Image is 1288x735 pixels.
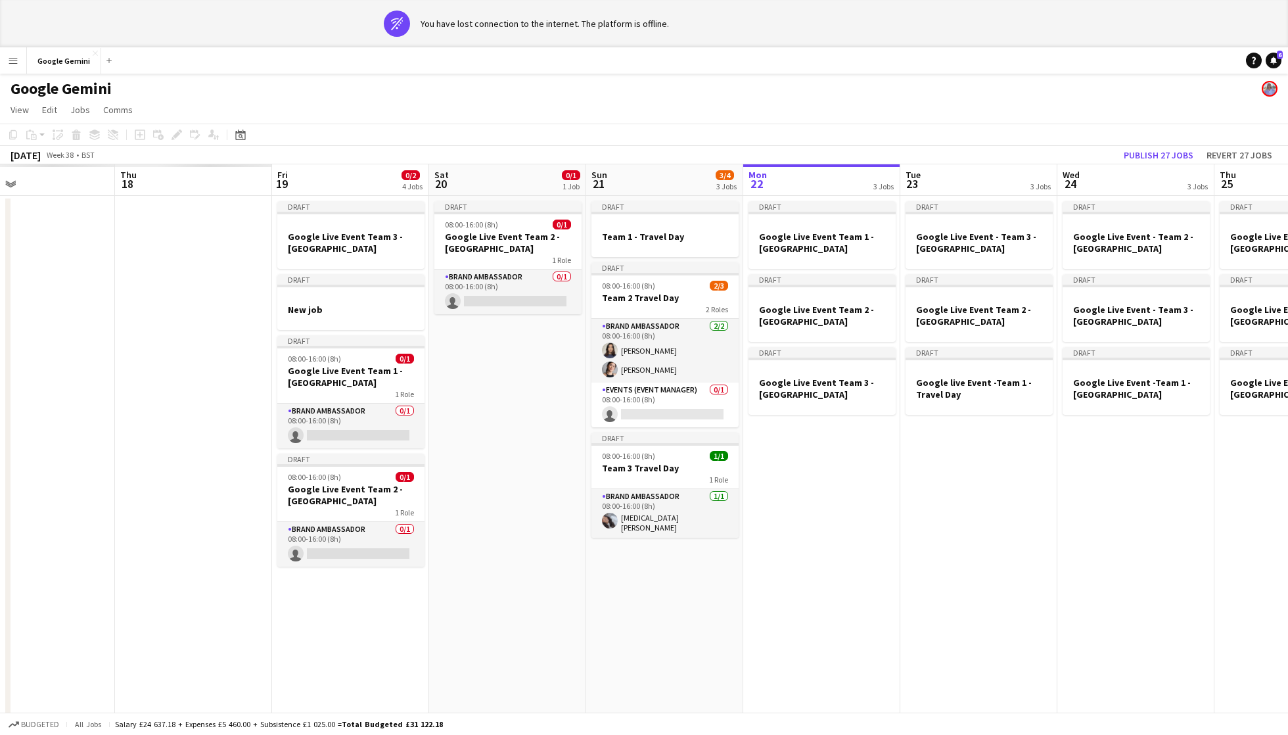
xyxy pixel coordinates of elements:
app-job-card: DraftGoogle Live Event Team 3 - [GEOGRAPHIC_DATA] [277,201,425,269]
span: Week 38 [43,150,76,160]
span: 1 Role [709,475,728,485]
div: Draft [277,335,425,346]
h3: Google live Event -Team 1 - Travel Day [906,377,1053,400]
app-job-card: Draft08:00-16:00 (8h)2/3Team 2 Travel Day2 RolesBrand Ambassador2/208:00-16:00 (8h)[PERSON_NAME][... [591,262,739,427]
a: View [5,101,34,118]
span: 1 Role [552,255,571,265]
span: Budgeted [21,720,59,729]
app-user-avatar: Lucy Hillier [1262,81,1277,97]
h3: Google Live Event - Team 2 - [GEOGRAPHIC_DATA] [1063,231,1210,254]
div: Draft [906,201,1053,212]
a: Edit [37,101,62,118]
app-card-role: Brand Ambassador0/108:00-16:00 (8h) [277,404,425,448]
span: Thu [1220,169,1236,181]
button: Budgeted [7,717,61,732]
app-job-card: DraftGoogle Live Event - Team 2 - [GEOGRAPHIC_DATA] [1063,201,1210,269]
h3: Google Live Event Team 3 - [GEOGRAPHIC_DATA] [277,231,425,254]
span: Thu [120,169,137,181]
app-job-card: DraftGoogle Live Event Team 3 - [GEOGRAPHIC_DATA] [748,347,896,415]
div: You have lost connection to the internet. The platform is offline. [421,18,669,30]
span: 0/1 [562,170,580,180]
app-card-role: Events (Event Manager)0/108:00-16:00 (8h) [591,383,739,427]
div: Draft [748,347,896,358]
span: Jobs [70,104,90,116]
h3: Google Live Event Team 2 -[GEOGRAPHIC_DATA] [748,304,896,327]
h3: Team 2 Travel Day [591,292,739,304]
span: Fri [277,169,288,181]
h3: Google Live Event -Team 1 - [GEOGRAPHIC_DATA] [1063,377,1210,400]
app-job-card: DraftGoogle live Event -Team 1 - Travel Day [906,347,1053,415]
span: 0/1 [553,220,571,229]
span: 0/2 [402,170,420,180]
span: Tue [906,169,921,181]
h3: Google Live Event Team 1 - [GEOGRAPHIC_DATA] [277,365,425,389]
app-card-role: Brand Ambassador0/108:00-16:00 (8h) [277,522,425,567]
span: 18 [118,176,137,191]
app-job-card: Draft08:00-16:00 (8h)1/1Team 3 Travel Day1 RoleBrand Ambassador1/108:00-16:00 (8h)[MEDICAL_DATA][... [591,433,739,538]
h3: Google Live Event Team 2 -[GEOGRAPHIC_DATA] [906,304,1053,327]
div: DraftTeam 1 - Travel Day [591,201,739,257]
span: 08:00-16:00 (8h) [602,281,655,291]
span: 23 [904,176,921,191]
h3: New job [277,304,425,316]
div: Draft [591,201,739,212]
span: 08:00-16:00 (8h) [602,451,655,461]
span: View [11,104,29,116]
div: [DATE] [11,149,41,162]
span: 20 [432,176,449,191]
span: Sat [434,169,449,181]
button: Google Gemini [27,48,101,74]
app-job-card: Draft08:00-16:00 (8h)0/1Google Live Event Team 2 - [GEOGRAPHIC_DATA]1 RoleBrand Ambassador0/108:0... [277,454,425,567]
h3: Google Live Event Team 2 - [GEOGRAPHIC_DATA] [277,483,425,507]
div: 3 Jobs [873,181,894,191]
span: Mon [748,169,767,181]
h1: Google Gemini [11,79,112,99]
span: 08:00-16:00 (8h) [288,472,341,482]
div: DraftGoogle Live Event Team 2 -[GEOGRAPHIC_DATA] [748,274,896,342]
span: 24 [1061,176,1080,191]
app-job-card: DraftGoogle Live Event Team 1 - [GEOGRAPHIC_DATA] [748,201,896,269]
h3: Google Live Event Team 3 - [GEOGRAPHIC_DATA] [748,377,896,400]
app-job-card: Draft08:00-16:00 (8h)0/1Google Live Event Team 1 - [GEOGRAPHIC_DATA]1 RoleBrand Ambassador0/108:0... [277,335,425,448]
h3: Google Live Event Team 1 - [GEOGRAPHIC_DATA] [748,231,896,254]
app-job-card: DraftNew job [277,274,425,330]
span: 6 [1277,51,1283,59]
div: BST [81,150,95,160]
app-job-card: DraftGoogle Live Event Team 2 -[GEOGRAPHIC_DATA] [906,274,1053,342]
div: 3 Jobs [716,181,737,191]
app-card-role: Brand Ambassador0/108:00-16:00 (8h) [434,270,582,314]
span: 1 Role [395,389,414,399]
span: 1/1 [710,451,728,461]
span: 3/4 [716,170,734,180]
div: Draft [434,201,582,212]
span: 0/1 [396,472,414,482]
div: Draft [906,274,1053,285]
h3: Google Live Event - Team 3 - [GEOGRAPHIC_DATA] [1063,304,1210,327]
a: Jobs [65,101,95,118]
div: Draft [748,274,896,285]
div: Draft [1063,274,1210,285]
div: Draft [748,201,896,212]
app-job-card: DraftGoogle Live Event - Team 3 - [GEOGRAPHIC_DATA] [1063,274,1210,342]
h3: Google Live Event - Team 3 - [GEOGRAPHIC_DATA] [906,231,1053,254]
span: Sun [591,169,607,181]
div: Draft [1063,347,1210,358]
div: 4 Jobs [402,181,423,191]
div: Draft [591,262,739,273]
div: 1 Job [563,181,580,191]
div: Draft [591,433,739,443]
div: Draft08:00-16:00 (8h)0/1Google Live Event Team 2 - [GEOGRAPHIC_DATA]1 RoleBrand Ambassador0/108:0... [434,201,582,314]
h3: Google Live Event Team 2 - [GEOGRAPHIC_DATA] [434,231,582,254]
div: DraftGoogle Live Event - Team 3 - [GEOGRAPHIC_DATA] [906,201,1053,269]
div: Draft [277,274,425,285]
h3: Team 1 - Travel Day [591,231,739,243]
